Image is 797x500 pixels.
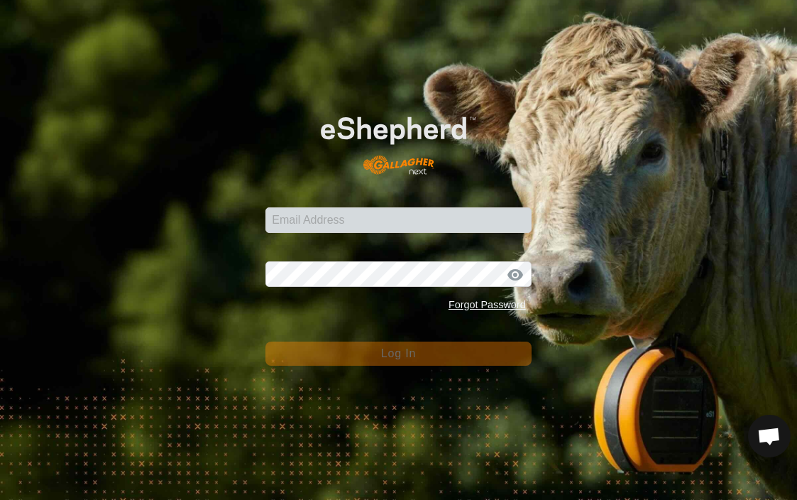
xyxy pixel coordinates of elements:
a: Forgot Password [449,299,526,310]
img: E-shepherd Logo [292,94,505,185]
div: Open chat [748,415,791,457]
span: Log In [381,347,416,359]
button: Log In [265,342,531,366]
input: Email Address [265,207,531,233]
